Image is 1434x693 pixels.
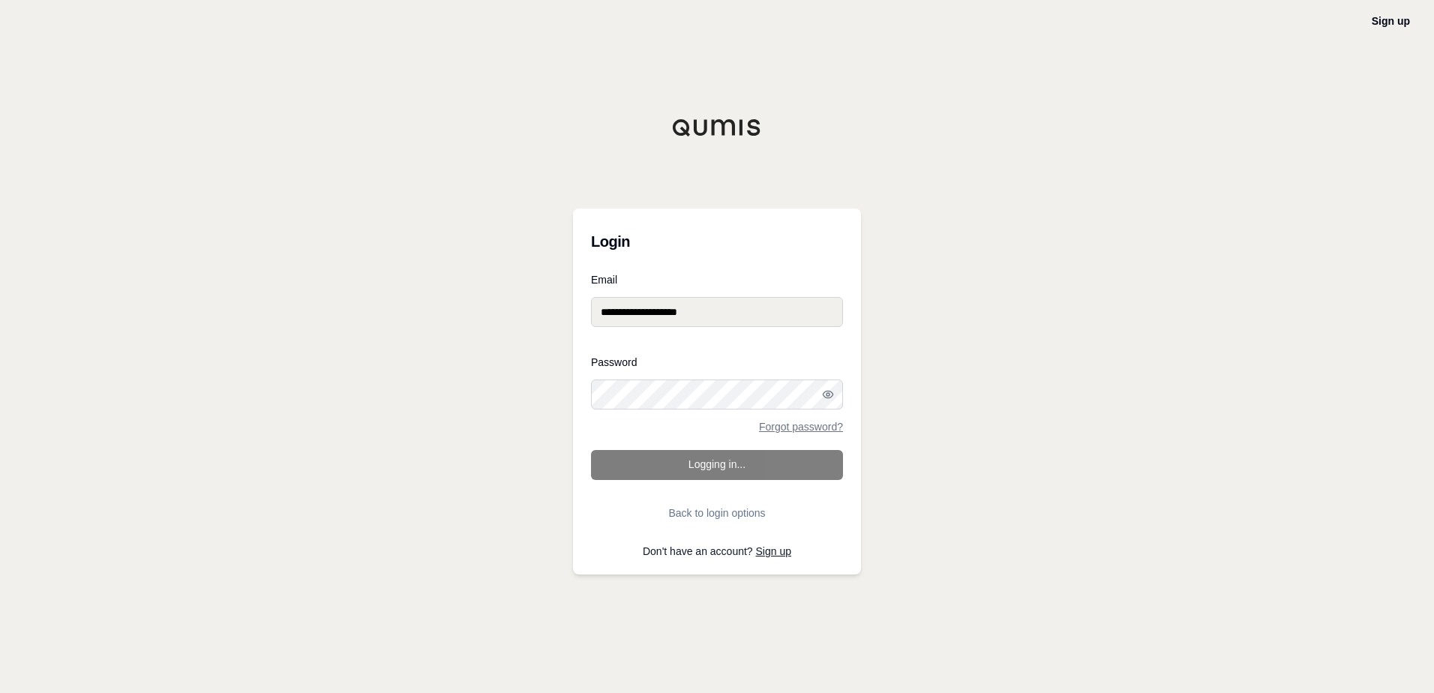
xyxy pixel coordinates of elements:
[591,546,843,556] p: Don't have an account?
[672,118,762,136] img: Qumis
[756,545,791,557] a: Sign up
[591,274,843,285] label: Email
[1372,15,1410,27] a: Sign up
[591,357,843,367] label: Password
[591,226,843,256] h3: Login
[591,498,843,528] button: Back to login options
[759,421,843,432] a: Forgot password?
